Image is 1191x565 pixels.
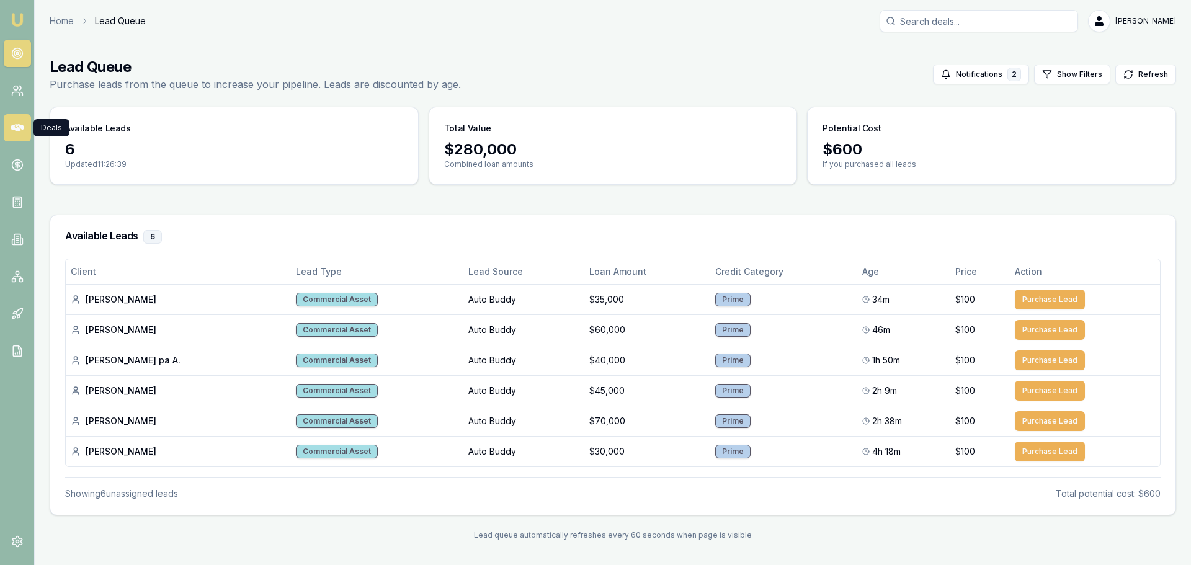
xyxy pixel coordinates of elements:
div: Prime [715,384,751,398]
td: Auto Buddy [463,314,584,345]
span: $100 [955,293,975,306]
h1: Lead Queue [50,57,461,77]
span: 2h 9m [872,385,897,397]
span: 1h 50m [872,354,900,367]
span: 2h 38m [872,415,902,427]
h3: Total Value [444,122,491,135]
div: $ 600 [823,140,1161,159]
span: 34m [872,293,890,306]
p: If you purchased all leads [823,159,1161,169]
td: $70,000 [584,406,710,436]
button: Purchase Lead [1015,320,1085,340]
div: [PERSON_NAME] [71,385,286,397]
td: Auto Buddy [463,406,584,436]
td: Auto Buddy [463,375,584,406]
div: Deals [33,119,69,136]
div: Prime [715,323,751,337]
span: $100 [955,445,975,458]
div: [PERSON_NAME] pa A. [71,354,286,367]
div: Commercial Asset [296,293,378,306]
td: $30,000 [584,436,710,466]
div: Commercial Asset [296,323,378,337]
a: Home [50,15,74,27]
span: $100 [955,385,975,397]
span: Lead Queue [95,15,146,27]
h3: Available Leads [65,230,1161,244]
div: [PERSON_NAME] [71,445,286,458]
button: Notifications2 [933,65,1029,84]
th: Lead Source [463,259,584,284]
div: Commercial Asset [296,384,378,398]
th: Age [857,259,950,284]
td: $40,000 [584,345,710,375]
button: Show Filters [1034,65,1110,84]
button: Purchase Lead [1015,381,1085,401]
th: Client [66,259,291,284]
nav: breadcrumb [50,15,146,27]
div: [PERSON_NAME] [71,293,286,306]
h3: Potential Cost [823,122,881,135]
button: Purchase Lead [1015,442,1085,461]
span: $100 [955,415,975,427]
th: Action [1010,259,1160,284]
th: Price [950,259,1010,284]
p: Purchase leads from the queue to increase your pipeline. Leads are discounted by age. [50,77,461,92]
img: emu-icon-u.png [10,12,25,27]
div: Lead queue automatically refreshes every 60 seconds when page is visible [50,530,1176,540]
th: Lead Type [291,259,463,284]
td: $35,000 [584,284,710,314]
td: Auto Buddy [463,436,584,466]
div: Prime [715,293,751,306]
h3: Available Leads [65,122,131,135]
td: Auto Buddy [463,345,584,375]
div: Total potential cost: $600 [1056,487,1161,500]
p: Updated 11:26:39 [65,159,403,169]
p: Combined loan amounts [444,159,782,169]
span: [PERSON_NAME] [1115,16,1176,26]
th: Loan Amount [584,259,710,284]
button: Purchase Lead [1015,411,1085,431]
span: 46m [872,324,890,336]
div: Commercial Asset [296,354,378,367]
div: 6 [143,230,162,244]
th: Credit Category [710,259,857,284]
td: $45,000 [584,375,710,406]
input: Search deals [880,10,1078,32]
div: Commercial Asset [296,414,378,428]
div: Prime [715,354,751,367]
div: Showing 6 unassigned lead s [65,487,178,500]
div: [PERSON_NAME] [71,415,286,427]
div: Prime [715,445,751,458]
div: 2 [1007,68,1021,81]
div: [PERSON_NAME] [71,324,286,336]
button: Refresh [1115,65,1176,84]
span: 4h 18m [872,445,901,458]
span: $100 [955,324,975,336]
div: Commercial Asset [296,445,378,458]
button: Purchase Lead [1015,290,1085,309]
div: Prime [715,414,751,428]
td: $60,000 [584,314,710,345]
span: $100 [955,354,975,367]
div: $ 280,000 [444,140,782,159]
button: Purchase Lead [1015,350,1085,370]
div: 6 [65,140,403,159]
td: Auto Buddy [463,284,584,314]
